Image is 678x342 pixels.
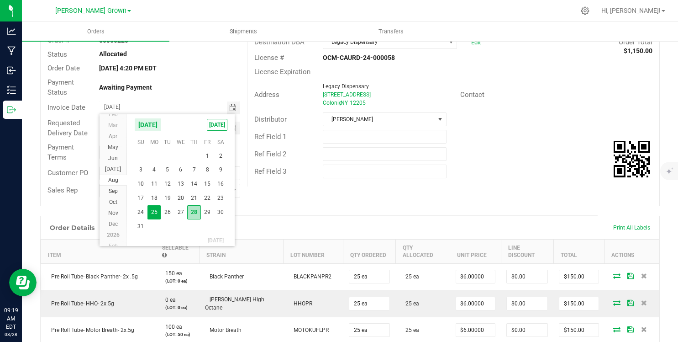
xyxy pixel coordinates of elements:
td: Saturday, August 16, 2025 [214,177,227,191]
span: 24 [134,205,147,219]
span: 7 [187,163,200,177]
span: [PERSON_NAME] High Octane [205,296,264,311]
th: [DATE] [134,234,227,247]
span: 6 [174,163,187,177]
inline-svg: Manufacturing [7,46,16,55]
td: Wednesday, August 20, 2025 [174,191,187,205]
span: 25 [147,205,161,219]
span: Status [47,50,67,59]
span: [PERSON_NAME] [323,113,435,126]
span: Transfers [366,27,416,36]
td: Friday, August 8, 2025 [201,163,214,177]
td: Friday, August 29, 2025 [201,205,214,219]
td: Friday, August 15, 2025 [201,177,214,191]
span: Motor Breath [205,327,242,333]
span: 10 [134,177,147,191]
strong: Allocated [99,50,127,58]
span: Save Order Detail [624,300,637,305]
td: Monday, August 25, 2025 [147,205,161,219]
img: Scan me! [614,141,650,177]
td: Tuesday, August 19, 2025 [161,191,174,205]
span: BLACKPANPR2 [289,273,331,280]
span: Ref Field 1 [254,133,286,141]
span: Apr [109,133,117,139]
span: 25 ea [401,327,419,333]
input: 0 [559,297,599,310]
th: Item [41,239,155,263]
input: 0 [349,297,390,310]
span: 12 [161,177,174,191]
td: Tuesday, August 12, 2025 [161,177,174,191]
span: License # [254,53,284,62]
p: (LOT: 50 ea) [161,331,194,338]
span: Orders [75,27,117,36]
span: 22 [201,191,214,205]
span: Distributor [254,115,287,123]
input: 0 [507,297,547,310]
span: 16 [214,177,227,191]
td: Wednesday, August 27, 2025 [174,205,187,219]
span: [DATE] [134,118,162,132]
th: Th [187,135,200,149]
input: 0 [507,270,547,283]
th: Qty Ordered [343,239,396,263]
th: Total [553,239,604,263]
td: Thursday, August 28, 2025 [187,205,200,219]
td: Tuesday, August 26, 2025 [161,205,174,219]
span: Oct [109,199,117,205]
span: Nov [108,210,118,216]
p: 09:19 AM EDT [4,306,18,331]
span: Pre Roll Tube- Black Panther- 2x .5g [47,273,138,280]
strong: Awaiting Payment [99,84,152,91]
span: [PERSON_NAME] Grown [55,7,126,15]
span: 29 [201,205,214,219]
span: 26 [161,205,174,219]
span: 3 [134,163,147,177]
span: 25 ea [401,273,419,280]
span: Order Date [47,64,80,72]
td: Sunday, August 10, 2025 [134,177,147,191]
td: Sunday, August 31, 2025 [134,219,147,234]
inline-svg: Outbound [7,105,16,114]
span: Aug [108,177,118,183]
td: Friday, August 22, 2025 [201,191,214,205]
th: Strain [200,239,284,263]
p: (LOT: 0 ea) [161,278,194,284]
span: Payment Terms [47,143,74,162]
span: Feb [109,243,118,249]
td: Saturday, August 23, 2025 [214,191,227,205]
th: We [174,135,187,149]
th: Qty Allocated [395,239,450,263]
span: Payment Status [47,78,74,97]
th: Actions [604,239,659,263]
td: Saturday, August 30, 2025 [214,205,227,219]
span: 12205 [350,100,366,106]
span: [STREET_ADDRESS] [323,91,371,98]
iframe: Resource center [9,269,37,296]
td: Wednesday, August 13, 2025 [174,177,187,191]
span: [DATE] [105,166,121,172]
a: Orders [22,22,169,41]
span: Hi, [PERSON_NAME]! [601,7,661,14]
span: 13 [174,177,187,191]
span: 17 [134,191,147,205]
span: Shipments [217,27,269,36]
span: Customer PO [47,169,88,177]
span: Colonie [323,100,342,106]
input: 0 [349,324,390,337]
span: 27 [174,205,187,219]
span: Invoice Date [47,103,85,112]
span: Contact [460,91,484,99]
th: Lot Number [284,239,343,263]
a: Edit [471,39,481,46]
span: 21 [187,191,200,205]
td: Wednesday, August 6, 2025 [174,163,187,177]
span: 8 [201,163,214,177]
span: Toggle calendar [227,102,240,114]
th: Su [134,135,147,149]
span: 25 ea [401,300,419,307]
span: Order Total [619,38,652,46]
span: [DATE] [207,119,227,131]
td: Sunday, August 17, 2025 [134,191,147,205]
span: Pre Roll Tube- HHO- 2x.5g [47,300,114,307]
